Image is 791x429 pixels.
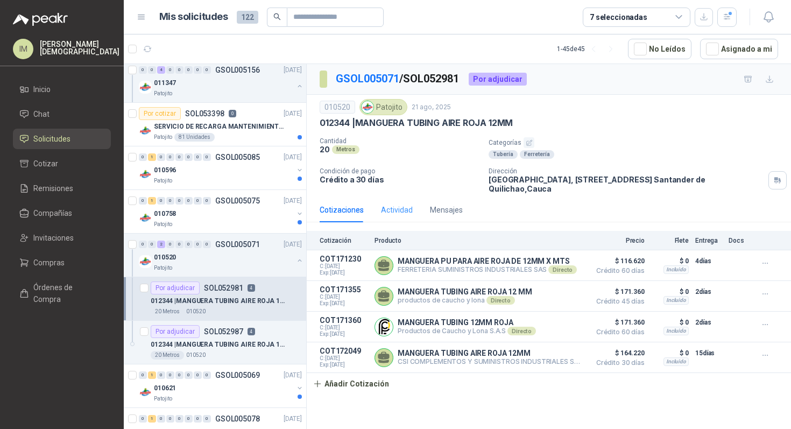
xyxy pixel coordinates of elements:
[139,371,147,379] div: 0
[663,327,689,335] div: Incluido
[284,109,302,119] p: [DATE]
[154,220,172,229] p: Patojito
[194,415,202,423] div: 0
[185,66,193,74] div: 0
[695,237,722,244] p: Entrega
[148,415,156,423] div: 1
[33,282,101,305] span: Órdenes de Compra
[139,194,304,229] a: 0 1 0 0 0 0 0 0 GSOL005075[DATE] Company Logo010758Patojito
[489,150,518,159] div: Tubería
[651,316,689,329] p: $ 0
[139,386,152,399] img: Company Logo
[284,65,302,75] p: [DATE]
[157,241,165,248] div: 2
[273,13,281,20] span: search
[359,99,407,115] div: Patojito
[154,165,176,175] p: 010596
[375,237,584,244] p: Producto
[591,268,645,274] span: Crédito 60 días
[591,255,645,268] span: $ 116.620
[154,209,176,219] p: 010758
[215,415,260,423] p: GSOL005078
[229,110,236,117] p: 0
[489,175,764,193] p: [GEOGRAPHIC_DATA], [STREET_ADDRESS] Santander de Quilichao , Cauca
[157,66,165,74] div: 4
[185,110,224,117] p: SOL053398
[139,64,304,98] a: 0 0 4 0 0 0 0 0 GSOL005156[DATE] Company Logo011347Patojito
[204,284,243,292] p: SOL052981
[194,197,202,205] div: 0
[203,197,211,205] div: 0
[651,237,689,244] p: Flete
[215,197,260,205] p: GSOL005075
[412,102,451,112] p: 21 ago, 2025
[139,238,304,272] a: 0 0 2 0 0 0 0 0 GSOL005071[DATE] Company Logo010520Patojito
[13,228,111,248] a: Invitaciones
[139,107,181,120] div: Por cotizar
[124,103,306,146] a: Por cotizarSOL0533980[DATE] Company LogoSERVICIO DE RECARGA MANTENIMIENTO Y PRESTAMOS DE EXTINTOR...
[175,153,183,161] div: 0
[204,328,243,335] p: SOL052987
[166,415,174,423] div: 0
[307,373,395,395] button: Añadir Cotización
[148,197,156,205] div: 1
[695,316,722,329] p: 2 días
[398,327,536,335] p: Productos de Caucho y Lona S.A.S
[33,207,72,219] span: Compañías
[151,325,200,338] div: Por adjudicar
[33,133,70,145] span: Solicitudes
[398,296,532,305] p: productos de caucho y lona
[248,284,255,292] p: 4
[139,124,152,137] img: Company Logo
[124,321,306,364] a: Por adjudicarSOL0529874012344 |MANGUERA TUBING AIRE ROJA 12MM20 Metros010520
[13,252,111,273] a: Compras
[284,240,302,250] p: [DATE]
[157,153,165,161] div: 0
[175,371,183,379] div: 0
[151,340,285,350] p: 012344 | MANGUERA TUBING AIRE ROJA 12MM
[148,241,156,248] div: 0
[13,277,111,310] a: Órdenes de Compra
[695,347,722,360] p: 15 días
[507,327,536,335] div: Directo
[194,153,202,161] div: 0
[336,72,399,85] a: GSOL005071
[175,66,183,74] div: 0
[175,241,183,248] div: 0
[663,357,689,366] div: Incluido
[166,197,174,205] div: 0
[486,296,515,305] div: Directo
[13,153,111,174] a: Cotizar
[320,285,368,294] p: COT171355
[398,349,584,357] p: MANGUERA TUBING AIRE ROJA 12MM
[124,277,306,321] a: Por adjudicarSOL0529814012344 |MANGUERA TUBING AIRE ROJA 12MM20 Metros010520
[663,265,689,274] div: Incluido
[186,351,206,360] p: 010520
[215,371,260,379] p: GSOL005069
[185,371,193,379] div: 0
[284,152,302,163] p: [DATE]
[175,415,183,423] div: 0
[13,79,111,100] a: Inicio
[157,197,165,205] div: 0
[148,153,156,161] div: 1
[248,328,255,335] p: 4
[139,415,147,423] div: 0
[186,307,206,316] p: 010520
[154,383,176,393] p: 010621
[185,241,193,248] div: 0
[320,300,368,307] span: Exp: [DATE]
[284,414,302,424] p: [DATE]
[729,237,750,244] p: Docs
[237,11,258,24] span: 122
[154,395,172,403] p: Patojito
[215,153,260,161] p: GSOL005085
[157,415,165,423] div: 0
[695,255,722,268] p: 4 días
[430,204,463,216] div: Mensajes
[320,137,480,145] p: Cantidad
[166,241,174,248] div: 0
[203,415,211,423] div: 0
[139,255,152,268] img: Company Logo
[320,175,480,184] p: Crédito a 30 días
